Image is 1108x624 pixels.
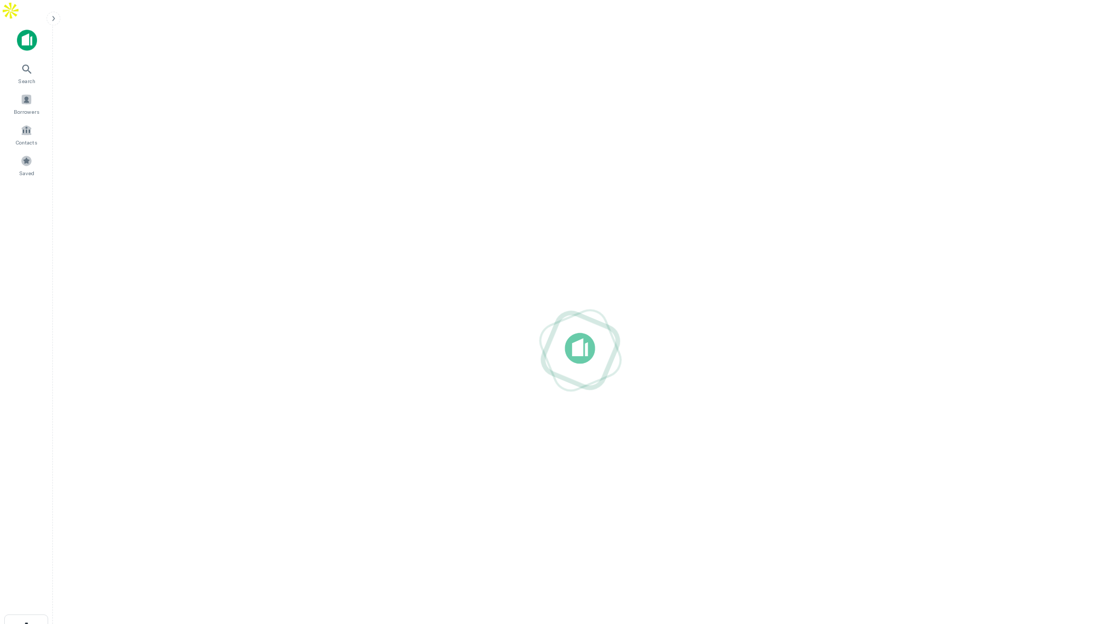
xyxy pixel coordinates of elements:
span: Search [18,77,35,85]
a: Saved [3,151,50,179]
span: Borrowers [14,107,39,116]
a: Search [3,59,50,87]
span: Contacts [16,138,37,147]
a: Contacts [3,120,50,149]
span: Saved [19,169,34,177]
a: Borrowers [3,89,50,118]
img: capitalize-icon.png [17,30,37,51]
iframe: Chat Widget [1055,539,1108,590]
